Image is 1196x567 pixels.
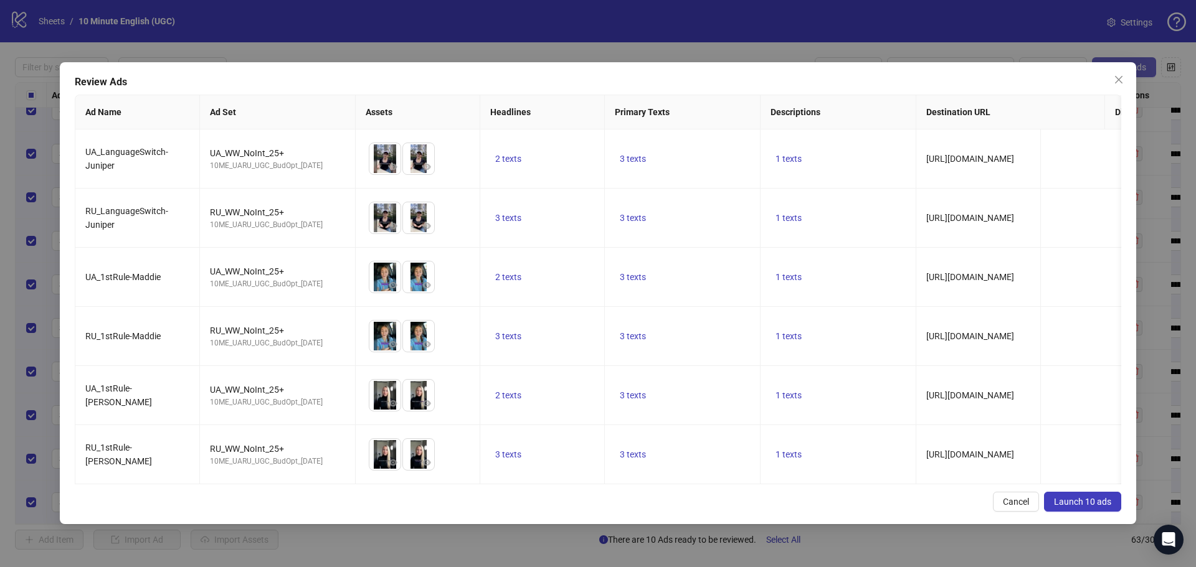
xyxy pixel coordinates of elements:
button: 3 texts [615,151,651,166]
span: 3 texts [620,390,646,400]
button: 1 texts [771,388,807,403]
span: 3 texts [620,449,646,459]
button: 3 texts [490,210,526,225]
span: UA_1stRule-[PERSON_NAME] [85,383,152,407]
img: Asset 2 [403,380,434,411]
button: Preview [386,455,401,470]
span: [URL][DOMAIN_NAME] [926,449,1014,459]
span: 3 texts [495,331,521,341]
button: 3 texts [490,329,526,344]
th: Destination URL [916,95,1105,129]
div: 10ME_UARU_UGC_BudOpt_[DATE] [210,160,345,172]
th: Headlines [480,95,605,129]
div: 10ME_UARU_UGC_BudOpt_[DATE] [210,278,345,290]
button: Preview [386,396,401,411]
button: 1 texts [771,269,807,284]
span: 1 texts [776,213,802,223]
span: eye [422,222,431,230]
span: 1 texts [776,331,802,341]
button: Preview [419,455,434,470]
span: 3 texts [620,213,646,223]
div: UA_WW_NoInt_25+ [210,146,345,160]
span: eye [422,340,431,349]
span: 3 texts [620,272,646,282]
button: Preview [419,337,434,352]
span: RU_1stRule-Maddie [85,331,161,341]
img: Asset 1 [369,380,401,411]
th: Ad Name [75,95,200,129]
div: Review Ads [75,75,1121,90]
img: Asset 2 [403,143,434,174]
button: Close [1109,70,1129,90]
div: 10ME_UARU_UGC_BudOpt_[DATE] [210,396,345,408]
span: 3 texts [620,331,646,341]
span: RU_1stRule-[PERSON_NAME] [85,443,152,466]
span: [URL][DOMAIN_NAME] [926,154,1014,164]
button: Preview [386,278,401,293]
div: UA_WW_NoInt_25+ [210,265,345,278]
span: RU_LanguageSwitch-Juniper [85,206,168,230]
button: Preview [419,159,434,174]
th: Assets [356,95,480,129]
span: eye [389,399,397,408]
button: 1 texts [771,329,807,344]
span: [URL][DOMAIN_NAME] [926,272,1014,282]
button: Preview [386,218,401,233]
span: Cancel [1003,497,1029,507]
button: 3 texts [615,447,651,462]
button: 1 texts [771,210,807,225]
span: 3 texts [495,449,521,459]
span: Launch 10 ads [1054,497,1111,507]
span: [URL][DOMAIN_NAME] [926,213,1014,223]
span: eye [389,162,397,171]
span: eye [389,458,397,467]
th: Descriptions [761,95,916,129]
button: 3 texts [615,329,651,344]
span: 1 texts [776,390,802,400]
button: 3 texts [615,388,651,403]
span: 1 texts [776,154,802,164]
span: [URL][DOMAIN_NAME] [926,331,1014,341]
th: Primary Texts [605,95,761,129]
button: Preview [419,218,434,233]
span: eye [422,399,431,408]
button: 1 texts [771,151,807,166]
div: Open Intercom Messenger [1154,525,1184,555]
img: Asset 2 [403,321,434,352]
button: Preview [386,159,401,174]
img: Asset 1 [369,202,401,233]
span: UA_1stRule-Maddie [85,272,161,282]
button: Launch 10 ads [1044,492,1121,512]
button: 3 texts [490,447,526,462]
span: 1 texts [776,449,802,459]
img: Asset 1 [369,143,401,174]
th: Ad Set [200,95,356,129]
div: UA_WW_NoInt_25+ [210,383,345,396]
button: 1 texts [771,447,807,462]
span: UA_LanguageSwitch-Juniper [85,147,168,171]
img: Asset 2 [403,439,434,470]
div: RU_WW_NoInt_25+ [210,324,345,337]
button: 2 texts [490,151,526,166]
button: Cancel [993,492,1039,512]
img: Asset 2 [403,261,434,293]
span: 3 texts [495,213,521,223]
button: 2 texts [490,269,526,284]
span: eye [422,162,431,171]
span: 1 texts [776,272,802,282]
div: RU_WW_NoInt_25+ [210,442,345,456]
button: 3 texts [615,269,651,284]
span: 3 texts [620,154,646,164]
span: eye [422,458,431,467]
img: Asset 1 [369,321,401,352]
button: Preview [419,278,434,293]
span: 2 texts [495,154,521,164]
span: 2 texts [495,390,521,400]
button: Preview [419,396,434,411]
button: 2 texts [490,388,526,403]
span: eye [422,281,431,289]
img: Asset 1 [369,439,401,470]
img: Asset 1 [369,261,401,293]
span: eye [389,222,397,230]
span: eye [389,340,397,349]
